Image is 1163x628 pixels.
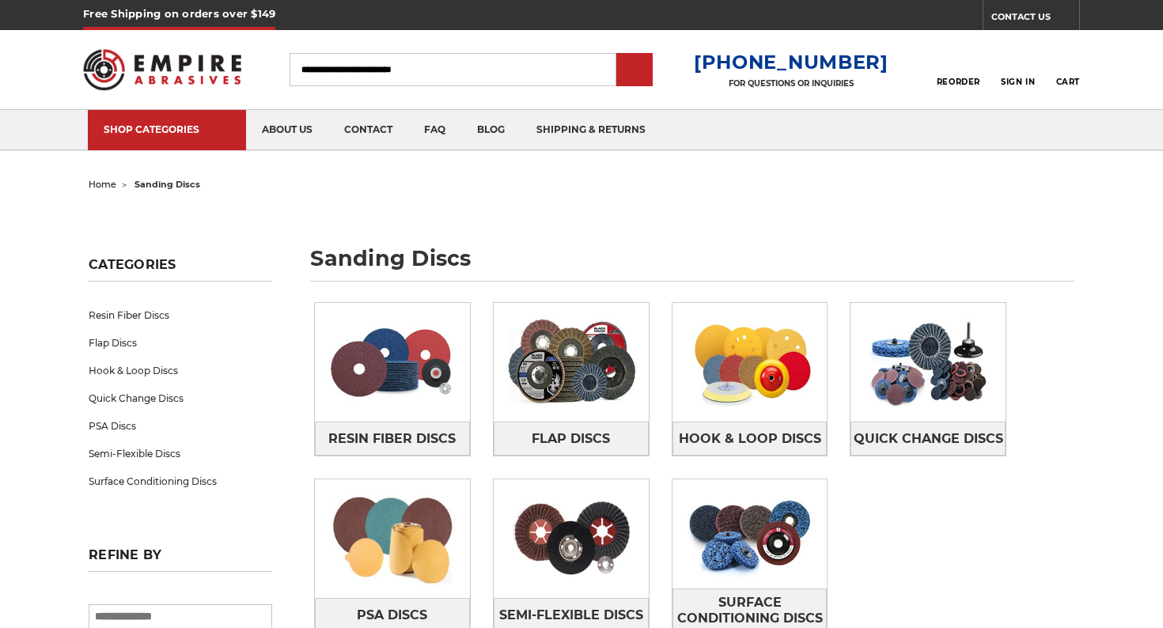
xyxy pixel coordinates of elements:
img: Flap Discs [494,303,649,422]
a: Quick Change Discs [850,422,1006,456]
a: PSA Discs [89,412,272,440]
a: contact [328,110,408,150]
a: Surface Conditioning Discs [89,467,272,495]
a: Cart [1056,52,1080,87]
img: Quick Change Discs [850,303,1006,422]
a: faq [408,110,461,150]
span: Hook & Loop Discs [679,426,821,452]
img: PSA Discs [315,479,470,598]
span: Reorder [937,77,980,87]
a: Resin Fiber Discs [89,301,272,329]
span: Cart [1056,77,1080,87]
h5: Refine by [89,547,272,572]
a: Reorder [937,52,980,86]
img: Semi-Flexible Discs [494,479,649,598]
a: Resin Fiber Discs [315,422,470,456]
span: Flap Discs [532,426,610,452]
input: Submit [619,55,650,86]
a: Hook & Loop Discs [672,422,828,456]
a: shipping & returns [521,110,661,150]
a: CONTACT US [991,8,1079,30]
span: Sign In [1001,77,1035,87]
img: Hook & Loop Discs [672,303,828,422]
img: Empire Abrasives [83,39,241,100]
span: Resin Fiber Discs [328,426,456,452]
a: Flap Discs [494,422,649,456]
a: [PHONE_NUMBER] [694,51,888,74]
a: blog [461,110,521,150]
div: SHOP CATEGORIES [104,123,230,135]
img: Resin Fiber Discs [315,308,470,417]
a: Flap Discs [89,329,272,357]
a: about us [246,110,328,150]
p: FOR QUESTIONS OR INQUIRIES [694,78,888,89]
h1: sanding discs [310,248,1074,282]
span: Quick Change Discs [854,426,1003,452]
a: Semi-Flexible Discs [89,440,272,467]
a: Quick Change Discs [89,384,272,412]
h5: Categories [89,257,272,282]
span: sanding discs [134,179,200,190]
a: home [89,179,116,190]
a: Hook & Loop Discs [89,357,272,384]
img: Surface Conditioning Discs [672,479,828,588]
